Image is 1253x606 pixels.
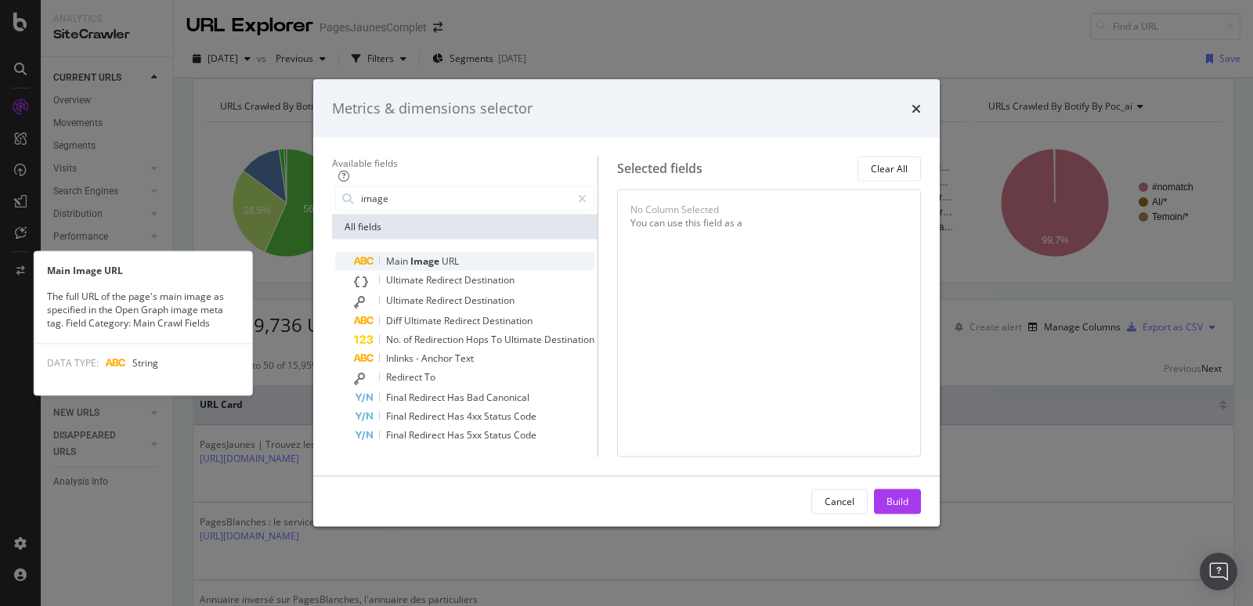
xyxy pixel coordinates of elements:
span: Destination [544,332,594,345]
span: Status [484,409,514,422]
div: All fields [332,214,598,239]
span: Has [447,427,467,441]
span: DATA TYPE: [47,356,99,370]
div: times [912,99,921,119]
span: 5xx [467,427,484,441]
div: Main Image URL [34,264,252,277]
span: Main [386,254,410,267]
input: Search by field name [359,186,571,210]
div: Open Intercom Messenger [1200,553,1237,590]
span: Bad [467,390,486,403]
span: Redirect [409,409,447,422]
div: modal [313,80,940,527]
span: Has [447,390,467,403]
span: Code [514,427,536,441]
div: Cancel [825,495,854,508]
span: Has [447,409,467,422]
span: Final [386,390,409,403]
span: of [403,332,414,345]
span: - [416,351,421,364]
span: Anchor [421,351,455,364]
div: Selected fields [617,160,702,178]
span: Canonical [486,390,529,403]
span: Destination [482,313,533,326]
span: Image [410,254,442,267]
div: Metrics & dimensions selector [332,99,533,119]
span: Redirect [444,313,482,326]
div: Build [886,495,908,508]
button: Clear All [858,156,921,181]
span: Ultimate [404,313,444,326]
div: No Column Selected [630,202,719,215]
span: Destination [464,293,515,306]
span: Destination [464,272,515,286]
span: Redirect [426,272,464,286]
div: Available fields [332,156,598,169]
span: String [132,356,158,370]
span: Ultimate [504,332,544,345]
span: Inlinks [386,351,416,364]
span: Hops [466,332,491,345]
span: Text [455,351,474,364]
span: Redirect [426,293,464,306]
span: URL [442,254,459,267]
span: To [491,332,504,345]
button: Cancel [811,489,868,514]
span: Final [386,427,409,441]
span: Ultimate [386,293,426,306]
span: Redirection [414,332,466,345]
button: Build [874,489,921,514]
span: Code [514,409,536,422]
div: The full URL of the page's main image as specified in the Open Graph image meta tag. Field Catego... [34,290,252,330]
div: You can use this field as a [630,215,908,229]
span: Redirect [409,427,447,441]
span: 4xx [467,409,484,422]
span: Final [386,409,409,422]
span: No. [386,332,403,345]
span: Status [484,427,514,441]
span: To [424,370,435,383]
span: Redirect [386,370,424,383]
div: Clear All [871,162,908,175]
span: Redirect [409,390,447,403]
span: Ultimate [386,272,426,286]
span: Diff [386,313,404,326]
